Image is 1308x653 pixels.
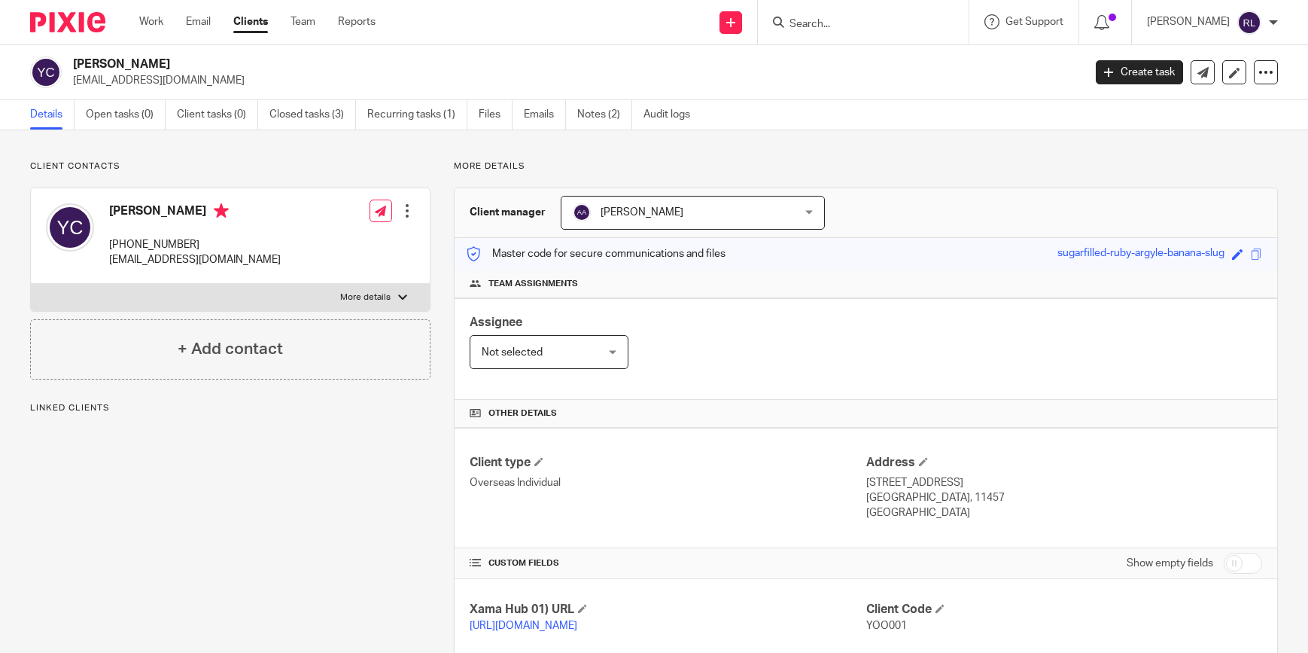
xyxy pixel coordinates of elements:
label: Show empty fields [1127,556,1213,571]
h4: + Add contact [178,337,283,361]
p: [STREET_ADDRESS] [866,475,1262,490]
h4: Address [866,455,1262,471]
input: Search [788,18,923,32]
a: Details [30,100,75,130]
p: [EMAIL_ADDRESS][DOMAIN_NAME] [109,252,281,267]
div: sugarfilled-ruby-argyle-banana-slug [1057,246,1224,263]
p: [GEOGRAPHIC_DATA] [866,505,1262,520]
h4: Client type [470,455,865,471]
h4: CUSTOM FIELDS [470,557,865,569]
p: Linked clients [30,402,430,414]
img: svg%3E [1237,11,1261,35]
span: [PERSON_NAME] [601,207,683,218]
span: Not selected [482,347,543,358]
i: Primary [214,203,229,218]
img: Pixie [30,12,105,32]
h3: Client manager [470,205,546,220]
a: Client tasks (0) [177,100,258,130]
span: Team assignments [488,278,578,290]
h4: [PERSON_NAME] [109,203,281,222]
a: Reports [338,14,376,29]
p: More details [454,160,1278,172]
a: Clients [233,14,268,29]
a: Work [139,14,163,29]
a: Files [479,100,513,130]
img: svg%3E [30,56,62,88]
p: More details [340,291,391,304]
img: svg%3E [573,203,591,221]
h4: Xama Hub 01) URL [470,602,865,618]
p: Client contacts [30,160,430,172]
img: svg%3E [46,203,94,252]
p: Master code for secure communications and files [466,246,725,261]
p: [PERSON_NAME] [1147,14,1230,29]
span: YOO001 [866,621,907,631]
a: Audit logs [643,100,701,130]
a: Emails [524,100,566,130]
a: Create task [1096,60,1183,84]
a: Email [186,14,211,29]
span: Other details [488,407,557,420]
a: Notes (2) [577,100,632,130]
p: [GEOGRAPHIC_DATA], 11457 [866,490,1262,505]
span: Assignee [470,316,522,328]
a: Open tasks (0) [86,100,166,130]
a: [URL][DOMAIN_NAME] [470,621,577,631]
p: Overseas Individual [470,475,865,490]
h2: [PERSON_NAME] [73,56,873,72]
a: Team [290,14,315,29]
a: Closed tasks (3) [269,100,356,130]
h4: Client Code [866,602,1262,618]
a: Recurring tasks (1) [367,100,467,130]
p: [EMAIL_ADDRESS][DOMAIN_NAME] [73,73,1073,88]
p: [PHONE_NUMBER] [109,237,281,252]
span: Get Support [1005,17,1063,27]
